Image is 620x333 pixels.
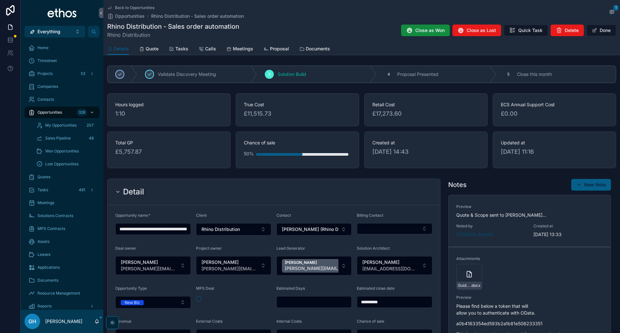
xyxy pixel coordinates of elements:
[270,46,289,52] span: Proposal
[85,121,96,129] div: 207
[45,318,82,325] p: [PERSON_NAME]
[415,27,445,34] span: Close as Won
[25,275,99,286] a: Documents
[121,259,178,265] span: [PERSON_NAME]
[37,71,53,76] span: Projects
[37,265,60,270] span: Applications
[37,226,65,231] span: MPS Contracts
[362,259,419,265] span: [PERSON_NAME]
[115,13,145,19] span: Opportunities
[372,109,480,118] span: £17,273.60
[115,147,222,156] span: £5,757.87
[25,94,99,105] a: Contacts
[456,303,603,316] p: Please find below a token that will allow you to authenticate with OData.
[25,197,99,209] a: Meetings
[456,295,603,300] span: Preview
[533,231,603,238] span: [DATE] 13:33
[357,246,390,251] span: Solution Architect
[107,13,145,19] a: Opportunities
[276,213,291,218] span: Contact
[456,204,603,209] span: Preview
[244,147,254,160] div: 50%
[115,286,147,291] span: Opportunity Type
[244,140,351,146] span: Chance of sale
[196,223,272,235] button: Select Button
[205,46,216,52] span: Calls
[25,262,99,273] a: Applications
[25,210,99,222] a: Solutions Contracts
[158,71,216,78] span: Validate Discovery Meeting
[37,213,73,218] span: Solutions Contracts
[504,25,548,36] button: Quick Task
[201,265,258,272] span: [PERSON_NAME][EMAIL_ADDRESS][PERSON_NAME][DOMAIN_NAME]
[357,213,383,218] span: Billing Contact
[25,249,99,260] a: Leases
[372,140,480,146] span: Created at
[362,265,419,272] span: [EMAIL_ADDRESS][DOMAIN_NAME]
[613,5,619,11] span: 1
[37,239,49,244] span: Assets
[276,246,305,251] span: Lead Generator
[397,71,439,78] span: Proposal Presented
[268,72,270,77] span: 3
[470,283,480,288] span: .docx
[226,43,253,56] a: Meetings
[45,136,71,141] span: Sales Pipeline
[196,319,222,324] span: External Costs
[25,42,99,54] a: Home
[37,187,48,193] span: Tasks
[452,25,501,36] button: Close as Lost
[372,101,480,108] span: Retail Cost
[77,186,87,194] div: 481
[565,27,579,34] span: Delete
[456,320,603,327] p: a0b4163354ed593b2a1b81e506233351
[276,286,305,291] span: Estimated Days
[517,71,552,78] span: Close this month
[107,43,129,55] a: Details
[25,236,99,247] a: Assets
[533,224,603,229] span: Created at
[32,120,99,131] a: My Opportunities207
[387,72,390,77] span: 4
[501,147,608,156] span: [DATE] 11:16
[372,147,480,156] span: [DATE] 14:43
[37,252,50,257] span: Leases
[278,71,306,78] span: Solution Build
[25,223,99,234] a: MPS Contracts
[77,109,87,116] div: 328
[357,256,432,275] button: Select Button
[456,231,493,238] a: [PERSON_NAME]
[169,43,188,56] a: Tasks
[201,259,258,265] span: [PERSON_NAME]
[37,28,60,35] span: Everything
[299,43,330,56] a: Documents
[115,296,191,308] button: Select Button
[276,223,352,235] button: Select Button
[196,286,214,291] span: MPS Deal
[401,25,450,36] button: Close as Won
[276,319,302,324] span: Internal Costs
[146,46,159,52] span: Quote
[139,43,159,56] a: Quote
[507,72,510,77] span: 5
[456,224,526,229] span: Noted by
[115,109,222,118] span: 1:10
[107,22,239,31] h1: Rhino Distribution - Sales order automation
[37,97,54,102] span: Contacts
[107,5,154,10] a: Back to Opportunities
[25,68,99,79] a: Projects53
[45,123,77,128] span: My Opportunities
[115,256,191,275] button: Select Button
[501,140,608,146] span: Updated at
[196,213,207,218] span: Client
[45,161,78,167] span: Lost Opportunities
[233,46,253,52] span: Meetings
[306,46,330,52] span: Documents
[282,259,398,273] button: Unselect 75
[151,13,244,19] a: Rhino Distribution - Sales order automation
[25,26,85,37] button: Select Button
[115,101,222,108] span: Hours logged
[37,110,62,115] span: Opportunities
[45,149,79,154] span: Won Opportunities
